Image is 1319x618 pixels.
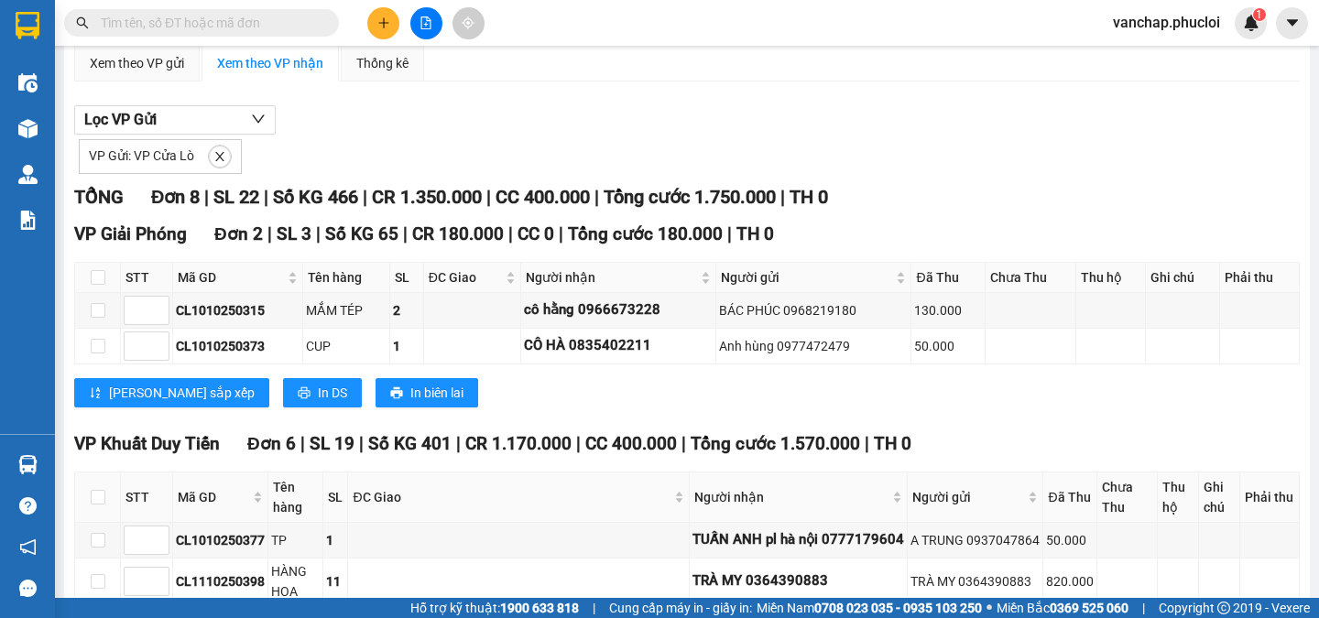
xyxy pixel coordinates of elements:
[518,223,554,244] span: CC 0
[1046,530,1094,550] div: 50.000
[310,433,354,454] span: SL 19
[74,223,187,244] span: VP Giải Phóng
[462,16,474,29] span: aim
[247,433,296,454] span: Đơn 6
[323,472,348,523] th: SL
[814,601,982,615] strong: 0708 023 035 - 0935 103 250
[76,16,89,29] span: search
[121,472,173,523] th: STT
[178,267,284,287] span: Mã GD
[524,299,712,321] div: cô hằng 0966673228
[171,45,766,68] li: [PERSON_NAME], [PERSON_NAME]
[353,487,670,507] span: ĐC Giao
[692,529,904,551] div: TUẤN ANH pl hà nội 0777179604
[997,598,1128,618] span: Miền Bắc
[306,300,387,320] div: MẮM TÉP
[326,530,344,550] div: 1
[367,7,399,39] button: plus
[508,223,513,244] span: |
[393,336,420,356] div: 1
[325,223,398,244] span: Số KG 65
[18,165,38,184] img: warehouse-icon
[568,223,723,244] span: Tổng cước 180.000
[109,383,255,403] span: [PERSON_NAME] sắp xếp
[865,433,869,454] span: |
[914,336,981,356] div: 50.000
[576,433,581,454] span: |
[452,7,485,39] button: aim
[1284,15,1301,31] span: caret-down
[277,223,311,244] span: SL 3
[363,186,367,208] span: |
[1240,472,1300,523] th: Phải thu
[90,53,184,73] div: Xem theo VP gửi
[101,13,317,33] input: Tìm tên, số ĐT hoặc mã đơn
[217,53,323,73] div: Xem theo VP nhận
[694,487,888,507] span: Người nhận
[429,267,502,287] span: ĐC Giao
[912,487,1024,507] span: Người gửi
[178,487,249,507] span: Mã GD
[486,186,491,208] span: |
[456,433,461,454] span: |
[173,329,303,364] td: CL1010250373
[368,433,452,454] span: Số KG 401
[267,223,272,244] span: |
[594,186,599,208] span: |
[18,455,38,474] img: warehouse-icon
[721,267,893,287] span: Người gửi
[420,16,432,29] span: file-add
[213,186,259,208] span: SL 22
[19,580,37,597] span: message
[691,433,860,454] span: Tổng cước 1.570.000
[74,186,124,208] span: TỔNG
[176,530,265,550] div: CL1010250377
[377,16,390,29] span: plus
[500,601,579,615] strong: 1900 633 818
[359,433,364,454] span: |
[74,433,220,454] span: VP Khuất Duy Tiến
[911,263,985,293] th: Đã Thu
[410,598,579,618] span: Hỗ trợ kỹ thuật:
[1253,8,1266,21] sup: 1
[271,561,320,602] div: HÀNG HOA
[173,558,268,605] td: CL1110250398
[412,223,504,244] span: CR 180.000
[790,186,828,208] span: TH 0
[210,150,230,163] span: close
[1043,472,1097,523] th: Đã Thu
[173,523,268,558] td: CL1010250377
[1046,571,1094,591] div: 820.000
[987,604,992,612] span: ⚪️
[19,538,37,556] span: notification
[176,336,300,356] div: CL1010250373
[1097,472,1157,523] th: Chưa Thu
[526,267,696,287] span: Người nhận
[719,336,909,356] div: Anh hùng 0977472479
[264,186,268,208] span: |
[18,211,38,230] img: solution-icon
[910,571,1040,591] div: TRÀ MY 0364390883
[171,68,766,91] li: Hotline: 02386655777, 02462925925, 0944789456
[465,433,572,454] span: CR 1.170.000
[318,383,347,403] span: In DS
[1050,601,1128,615] strong: 0369 525 060
[173,293,303,329] td: CL1010250315
[23,23,114,114] img: logo.jpg
[19,497,37,515] span: question-circle
[986,263,1076,293] th: Chưa Thu
[273,186,358,208] span: Số KG 466
[681,433,686,454] span: |
[914,300,981,320] div: 130.000
[298,386,311,401] span: printer
[1199,472,1240,523] th: Ghi chú
[1158,472,1199,523] th: Thu hộ
[84,108,157,131] span: Lọc VP Gửi
[376,378,478,407] button: printerIn biên lai
[303,263,390,293] th: Tên hàng
[268,472,323,523] th: Tên hàng
[283,378,362,407] button: printerIn DS
[16,12,39,39] img: logo-vxr
[874,433,911,454] span: TH 0
[910,530,1040,550] div: A TRUNG 0937047864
